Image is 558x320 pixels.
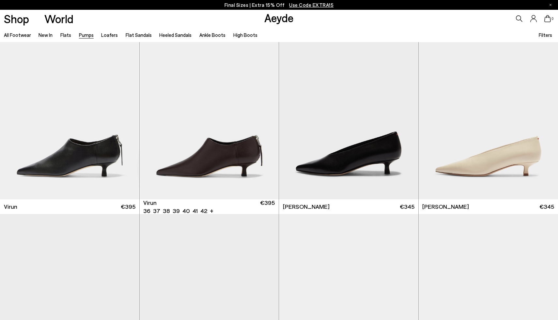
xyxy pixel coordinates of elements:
div: 1 / 6 [140,24,279,199]
span: Virun [143,199,157,207]
span: Virun [4,203,17,211]
span: Filters [539,31,552,39]
span: [PERSON_NAME] [283,203,330,211]
a: Pumps [79,32,94,38]
span: 0 [551,17,554,21]
a: All Footwear [4,32,31,38]
li: 37 [153,207,160,215]
li: 42 [200,207,207,215]
a: Loafers [101,32,118,38]
li: 41 [193,207,198,215]
a: Aeyde [264,11,294,24]
a: World [44,13,73,24]
span: €345 [400,203,414,211]
li: 38 [163,207,170,215]
a: Heeled Sandals [159,32,192,38]
li: 39 [173,207,180,215]
img: Clara Pointed-Toe Pumps [279,24,418,199]
a: Virun 36 37 38 39 40 41 42 + €395 [140,199,279,214]
li: + [210,206,213,215]
a: High Boots [233,32,257,38]
li: 36 [143,207,150,215]
a: 0 [544,15,551,22]
a: New In [39,32,53,38]
span: €395 [260,199,275,215]
a: Ankle Boots [199,32,225,38]
span: €395 [121,203,135,211]
p: Final Sizes | Extra 15% Off [225,1,334,9]
span: Navigate to /collections/ss25-final-sizes [289,2,333,8]
li: 40 [182,207,190,215]
a: Shop [4,13,29,24]
a: Next slide Previous slide [140,24,279,199]
ul: variant [143,207,205,215]
a: Flats [60,32,71,38]
span: [PERSON_NAME] [422,203,469,211]
a: [PERSON_NAME] €345 [279,199,418,214]
a: Flat Sandals [126,32,152,38]
span: €345 [539,203,554,211]
img: Virun Pointed Sock Boots [140,24,279,199]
